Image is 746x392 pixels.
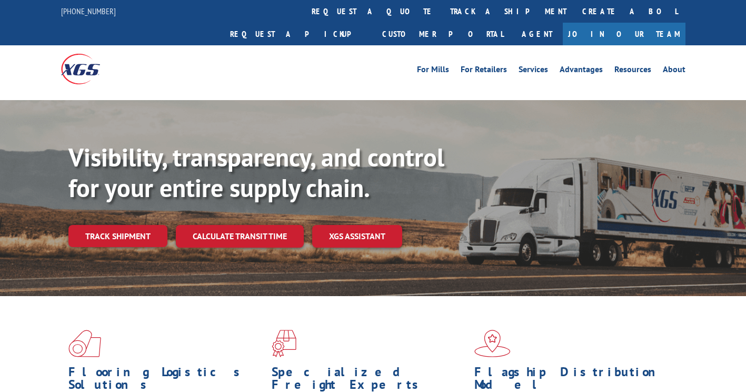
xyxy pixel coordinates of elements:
img: xgs-icon-flagship-distribution-model-red [474,330,511,357]
a: Services [519,65,548,77]
a: Advantages [560,65,603,77]
a: Track shipment [68,225,167,247]
a: About [663,65,685,77]
a: Customer Portal [374,23,511,45]
img: xgs-icon-focused-on-flooring-red [272,330,296,357]
a: [PHONE_NUMBER] [61,6,116,16]
a: Resources [614,65,651,77]
img: xgs-icon-total-supply-chain-intelligence-red [68,330,101,357]
b: Visibility, transparency, and control for your entire supply chain. [68,141,444,204]
a: For Retailers [461,65,507,77]
a: Calculate transit time [176,225,304,248]
a: Join Our Team [563,23,685,45]
a: Request a pickup [222,23,374,45]
a: XGS ASSISTANT [312,225,402,248]
a: For Mills [417,65,449,77]
a: Agent [511,23,563,45]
